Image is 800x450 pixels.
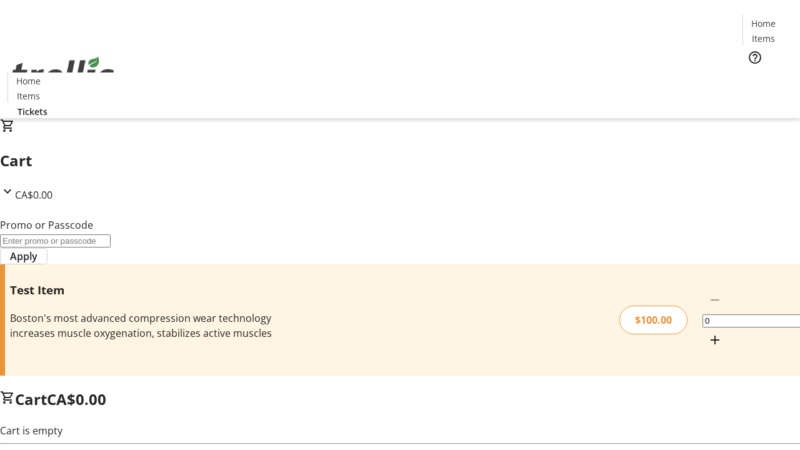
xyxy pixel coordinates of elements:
[743,17,783,30] a: Home
[17,89,40,102] span: Items
[17,105,47,118] span: Tickets
[10,249,37,264] span: Apply
[7,43,119,106] img: Orient E2E Organization T6w4RVvN1s's Logo
[751,17,776,30] span: Home
[16,74,41,87] span: Home
[47,389,106,409] span: CA$0.00
[8,89,48,102] a: Items
[619,306,687,334] div: $100.00
[15,188,52,202] span: CA$0.00
[742,72,792,86] a: Tickets
[10,281,283,299] h3: Test Item
[743,32,783,45] a: Items
[742,45,767,70] button: Help
[752,72,782,86] span: Tickets
[702,327,727,352] button: Increment by one
[8,74,48,87] a: Home
[7,105,57,118] a: Tickets
[10,311,283,341] div: Boston's most advanced compression wear technology increases muscle oxygenation, stabilizes activ...
[752,32,775,45] span: Items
